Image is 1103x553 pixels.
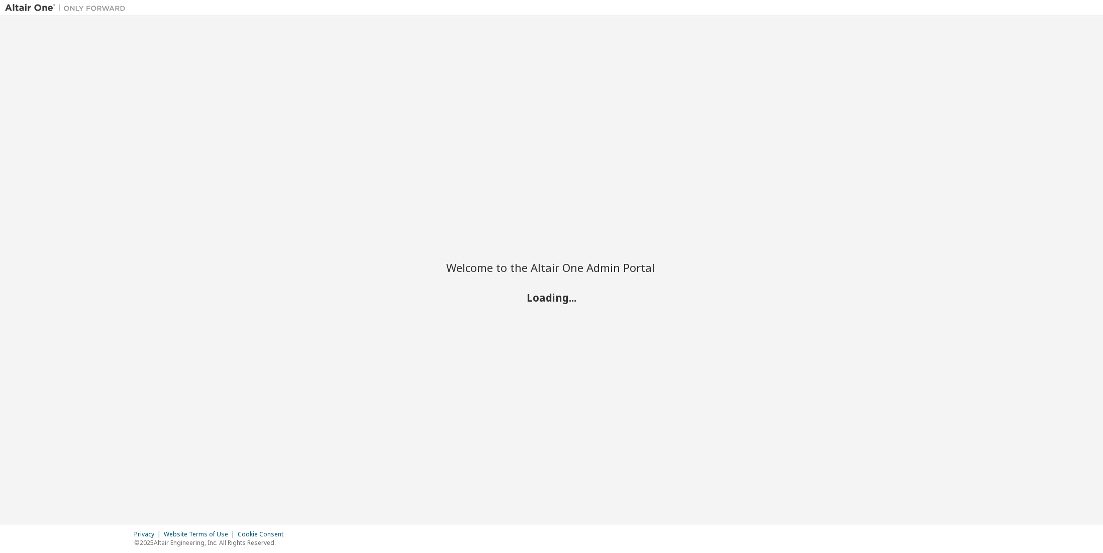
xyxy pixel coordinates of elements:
[134,530,164,538] div: Privacy
[164,530,238,538] div: Website Terms of Use
[134,538,289,547] p: © 2025 Altair Engineering, Inc. All Rights Reserved.
[5,3,131,13] img: Altair One
[446,260,657,274] h2: Welcome to the Altair One Admin Portal
[446,291,657,304] h2: Loading...
[238,530,289,538] div: Cookie Consent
